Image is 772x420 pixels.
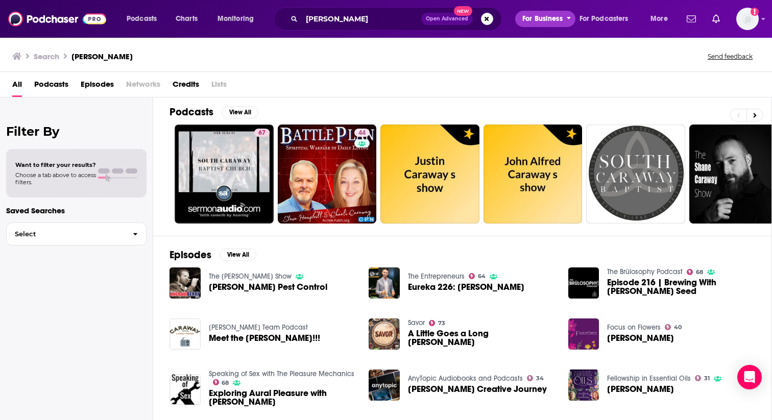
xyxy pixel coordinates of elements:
span: Monitoring [218,12,254,26]
a: Meet the Caraway's!!! [209,334,320,342]
span: Networks [126,76,160,97]
a: Caraway [607,385,674,393]
img: Caraway [568,369,599,401]
button: Send feedback [705,52,756,61]
a: Focus on Flowers [607,323,661,332]
h2: Filter By [6,124,147,139]
span: Want to filter your results? [15,161,96,168]
a: The Entrepreneurs [408,272,465,281]
a: Eureka 226: Caraway [408,283,524,291]
button: Open AdvancedNew [421,13,473,25]
span: New [454,6,472,16]
a: Savor [408,318,425,327]
span: Logged in as KevinZ [736,8,759,30]
span: 44 [358,128,366,138]
a: Fellowship in Essential Oils [607,374,691,383]
a: All [12,76,22,97]
span: Lists [211,76,227,97]
span: Exploring Aural Pleasure with [PERSON_NAME] [209,389,357,406]
span: 73 [438,321,445,326]
a: Caraway Team Podcast [209,323,308,332]
h2: Episodes [170,249,211,261]
img: Troy Caraway - Caraway Pest Control [170,267,201,299]
button: open menu [643,11,681,27]
img: Podchaser - Follow, Share and Rate Podcasts [8,9,106,29]
a: 67 [254,129,270,137]
a: 44 [278,125,377,224]
button: Show profile menu [736,8,759,30]
img: Episode 216 | Brewing With Caraway Seed [568,267,599,299]
span: Choose a tab above to access filters. [15,171,96,186]
div: Search podcasts, credits, & more... [283,7,512,31]
span: Meet the [PERSON_NAME]!!! [209,334,320,342]
a: 64 [469,273,486,279]
a: Caraway [607,334,674,342]
a: 44 [354,129,370,137]
button: open menu [573,11,643,27]
span: Select [7,231,125,237]
span: Charts [176,12,198,26]
svg: Add a profile image [751,8,759,16]
span: A Little Goes a Long [PERSON_NAME] [408,329,556,347]
a: 40 [665,324,682,330]
a: 68 [213,379,229,385]
a: Credits [173,76,199,97]
button: Select [6,223,147,245]
a: Show notifications dropdown [708,10,724,28]
a: A Little Goes a Long Caraway [408,329,556,347]
span: 68 [222,381,229,385]
span: [PERSON_NAME] [607,385,674,393]
h3: Search [34,52,59,61]
p: Saved Searches [6,206,147,215]
a: The Brülosophy Podcast [607,267,683,276]
a: Morgan Caraway's Creative Journey [408,385,547,393]
a: EpisodesView All [170,249,256,261]
h3: [PERSON_NAME] [71,52,133,61]
a: 34 [527,375,544,381]
span: [PERSON_NAME] [607,334,674,342]
img: User Profile [736,8,759,30]
span: Podcasts [127,12,157,26]
span: [PERSON_NAME] Creative Journey [408,385,547,393]
a: 31 [695,375,710,381]
button: open menu [210,11,267,27]
img: Meet the Caraway's!!! [170,318,201,350]
span: For Business [522,12,563,26]
img: Morgan Caraway's Creative Journey [369,369,400,401]
div: Open Intercom Messenger [737,365,762,389]
a: Exploring Aural Pleasure with Rose Caraway [209,389,357,406]
span: 64 [478,274,486,279]
img: Eureka 226: Caraway [369,267,400,299]
span: Episode 216 | Brewing With [PERSON_NAME] Seed [607,278,755,295]
a: Episodes [81,76,114,97]
button: View All [220,249,256,261]
img: A Little Goes a Long Caraway [369,318,400,350]
span: [PERSON_NAME] Pest Control [209,283,327,291]
span: 68 [696,270,703,275]
a: Troy Caraway - Caraway Pest Control [209,283,327,291]
a: Episode 216 | Brewing With Caraway Seed [607,278,755,295]
span: 31 [704,376,710,381]
a: Speaking of Sex with The Pleasure Mechanics [209,369,354,378]
a: Charts [169,11,204,27]
span: Open Advanced [426,16,468,21]
span: 40 [674,325,682,330]
a: 67 [175,125,274,224]
img: Caraway [568,318,599,350]
button: open menu [515,11,575,27]
a: Podcasts [34,76,68,97]
img: Exploring Aural Pleasure with Rose Caraway [170,374,201,405]
span: Eureka 226: [PERSON_NAME] [408,283,524,291]
button: View All [222,106,258,118]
